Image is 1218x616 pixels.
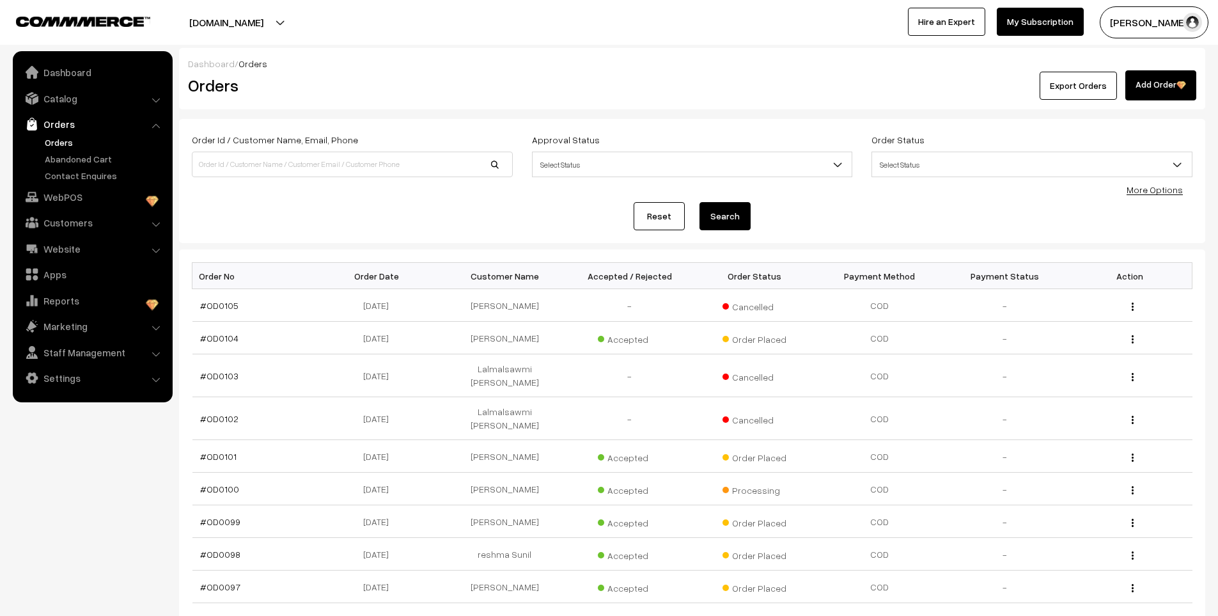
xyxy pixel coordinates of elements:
td: [DATE] [317,354,442,397]
th: Customer Name [442,263,568,289]
span: Order Placed [722,329,786,346]
a: Dashboard [16,61,168,84]
input: Order Id / Customer Name / Customer Email / Customer Phone [192,152,513,177]
span: Accepted [598,546,662,562]
td: COD [817,505,942,538]
td: COD [817,440,942,473]
th: Action [1067,263,1192,289]
button: Export Orders [1040,72,1117,100]
img: COMMMERCE [16,17,150,26]
img: Menu [1132,454,1134,462]
td: - [942,505,1068,538]
td: - [942,322,1068,354]
td: - [942,289,1068,322]
td: - [567,289,692,322]
a: Add Order [1125,70,1196,100]
a: Reset [634,202,685,230]
a: #OD0101 [200,451,237,462]
span: Select Status [533,154,852,176]
td: [DATE] [317,440,442,473]
a: #OD0099 [200,516,240,527]
button: Search [699,202,751,230]
td: COD [817,473,942,505]
th: Order No [192,263,318,289]
label: Order Status [871,133,925,146]
td: [PERSON_NAME] [442,322,568,354]
button: [DOMAIN_NAME] [144,6,308,38]
td: COD [817,354,942,397]
img: Menu [1132,584,1134,592]
label: Order Id / Customer Name, Email, Phone [192,133,358,146]
td: - [567,397,692,440]
span: Cancelled [722,297,786,313]
td: [DATE] [317,289,442,322]
td: [PERSON_NAME] [442,571,568,603]
a: Catalog [16,87,168,110]
span: Order Placed [722,546,786,562]
img: Menu [1132,486,1134,494]
th: Accepted / Rejected [567,263,692,289]
span: Select Status [532,152,853,177]
a: More Options [1127,184,1183,195]
span: Cancelled [722,410,786,427]
a: Contact Enquires [42,169,168,182]
td: [DATE] [317,473,442,505]
span: Orders [238,58,267,69]
a: Reports [16,289,168,312]
a: Website [16,237,168,260]
span: Accepted [598,513,662,530]
td: [PERSON_NAME] [442,440,568,473]
span: Select Status [871,152,1192,177]
label: Approval Status [532,133,600,146]
span: Cancelled [722,367,786,384]
td: - [942,538,1068,571]
span: Order Placed [722,513,786,530]
a: Customers [16,211,168,234]
img: Menu [1132,519,1134,527]
a: WebPOS [16,186,168,209]
button: [PERSON_NAME] [1100,6,1208,38]
span: Processing [722,480,786,497]
a: #OD0105 [200,300,238,311]
td: COD [817,538,942,571]
img: Menu [1132,373,1134,381]
td: - [942,397,1068,440]
a: #OD0098 [200,549,240,560]
th: Order Status [692,263,818,289]
span: Order Placed [722,448,786,464]
a: #OD0097 [200,581,240,592]
a: Staff Management [16,341,168,364]
td: - [942,440,1068,473]
td: [DATE] [317,505,442,538]
span: Accepted [598,329,662,346]
img: Menu [1132,551,1134,560]
img: user [1183,13,1202,32]
span: Order Placed [722,578,786,595]
a: Marketing [16,315,168,338]
td: [PERSON_NAME] [442,473,568,505]
a: #OD0104 [200,333,238,344]
th: Payment Method [817,263,942,289]
td: [DATE] [317,322,442,354]
h2: Orders [188,75,511,95]
td: - [942,571,1068,603]
a: Settings [16,367,168,390]
td: [DATE] [317,571,442,603]
td: Lalmalsawmi [PERSON_NAME] [442,354,568,397]
td: [DATE] [317,397,442,440]
td: [PERSON_NAME] [442,289,568,322]
a: Dashboard [188,58,235,69]
td: COD [817,397,942,440]
th: Order Date [317,263,442,289]
span: Accepted [598,480,662,497]
td: - [942,473,1068,505]
img: Menu [1132,416,1134,424]
img: Menu [1132,303,1134,311]
img: Menu [1132,335,1134,344]
span: Accepted [598,578,662,595]
a: Abandoned Cart [42,152,168,166]
th: Payment Status [942,263,1068,289]
span: Accepted [598,448,662,464]
td: [DATE] [317,538,442,571]
a: #OD0102 [200,413,238,424]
